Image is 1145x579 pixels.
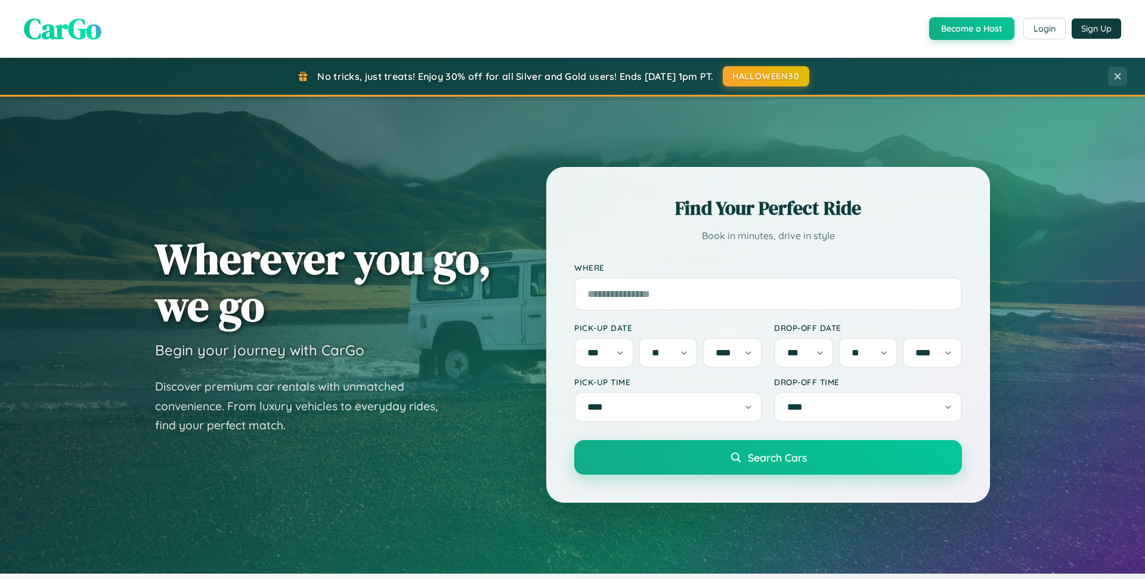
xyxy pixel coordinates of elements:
[574,262,962,273] label: Where
[574,377,762,387] label: Pick-up Time
[574,227,962,244] p: Book in minutes, drive in style
[723,66,809,86] button: HALLOWEEN30
[748,451,807,464] span: Search Cars
[1023,18,1066,39] button: Login
[1072,18,1121,39] button: Sign Up
[317,70,713,82] span: No tricks, just treats! Enjoy 30% off for all Silver and Gold users! Ends [DATE] 1pm PT.
[574,440,962,475] button: Search Cars
[574,195,962,221] h2: Find Your Perfect Ride
[774,323,962,333] label: Drop-off Date
[24,9,101,48] span: CarGo
[155,341,364,359] h3: Begin your journey with CarGo
[774,377,962,387] label: Drop-off Time
[574,323,762,333] label: Pick-up Date
[155,377,453,435] p: Discover premium car rentals with unmatched convenience. From luxury vehicles to everyday rides, ...
[155,235,491,329] h1: Wherever you go, we go
[929,17,1014,40] button: Become a Host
